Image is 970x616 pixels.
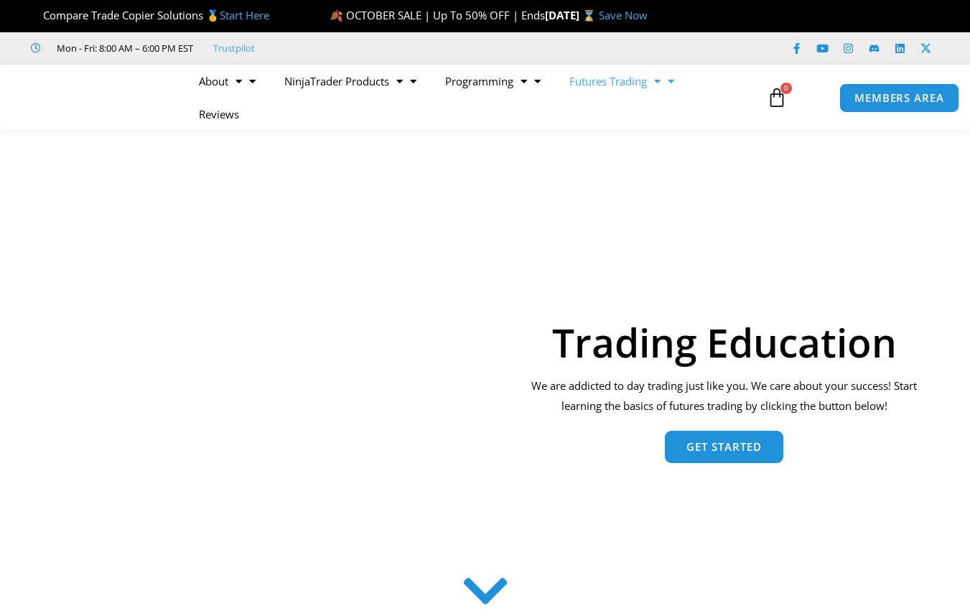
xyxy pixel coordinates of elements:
strong: [DATE] ⌛ [545,8,599,22]
a: NinjaTrader Products [270,65,431,98]
span: 0 [780,83,792,94]
a: MEMBERS AREA [839,83,959,113]
a: 0 [745,77,808,118]
a: Reviews [185,98,253,131]
span: Compare Trade Copier Solutions 🥇 [31,8,269,22]
a: Save Now [599,8,648,22]
nav: Menu [185,65,757,131]
img: 🏆 [32,10,42,21]
a: Trustpilot [213,39,255,57]
span: 🍂 OCTOBER SALE | Up To 50% OFF | Ends [330,8,545,22]
a: Start Here [220,8,269,22]
span: Get Started [686,442,762,452]
a: Get Started [665,431,783,463]
img: AdobeStock 293954085 1 Converted | Affordable Indicators – NinjaTrader [44,206,494,548]
a: About [185,65,270,98]
a: Futures Trading [555,65,689,98]
h1: Trading Education [522,322,926,362]
img: LogoAI | Affordable Indicators – NinjaTrader [19,72,174,123]
a: Programming [431,65,555,98]
p: We are addicted to day trading just like you. We care about your success! Start learning the basi... [522,376,926,416]
span: Mon - Fri: 8:00 AM – 6:00 PM EST [53,39,193,57]
span: MEMBERS AREA [854,93,944,103]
